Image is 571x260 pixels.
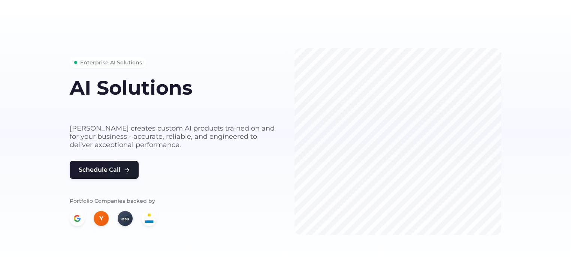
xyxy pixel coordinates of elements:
[70,101,277,115] h2: built for your business needs
[70,161,139,179] button: Schedule Call
[80,58,142,67] span: Enterprise AI Solutions
[118,211,133,226] div: era
[70,197,277,205] p: Portfolio Companies backed by
[70,124,277,149] p: [PERSON_NAME] creates custom AI products trained on and for your business - accurate, reliable, a...
[94,211,109,226] div: Y
[70,77,277,98] h1: AI Solutions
